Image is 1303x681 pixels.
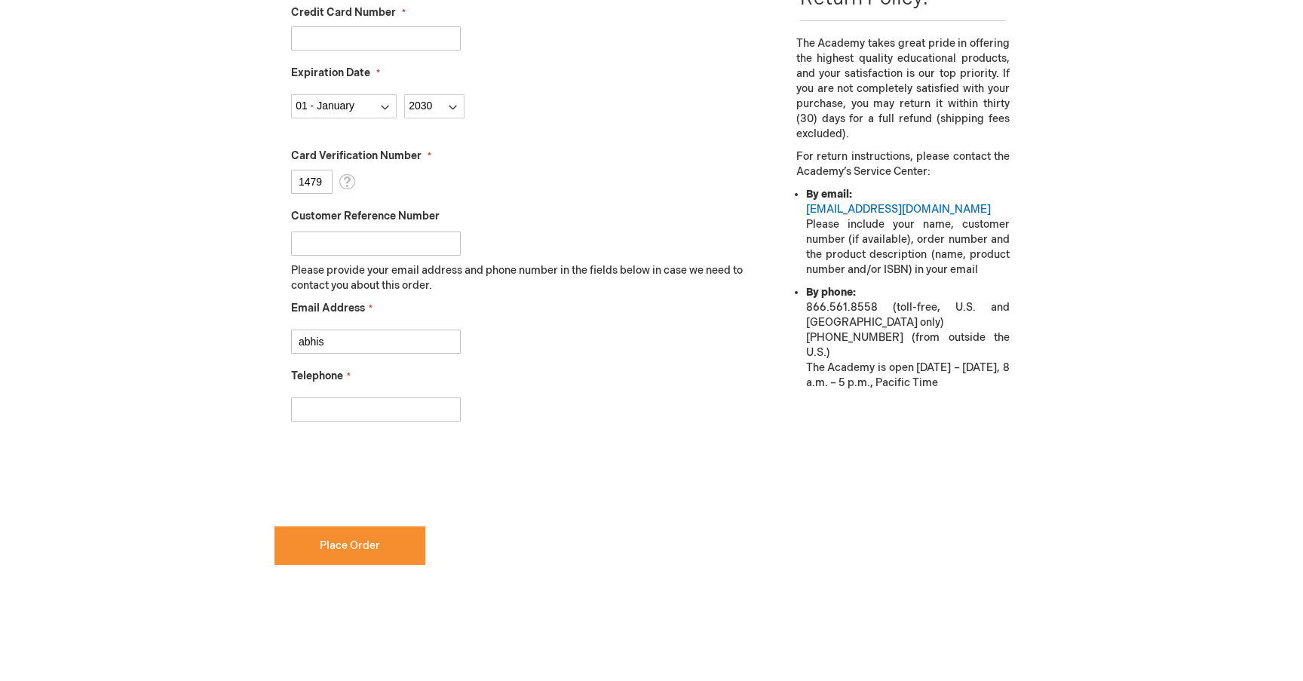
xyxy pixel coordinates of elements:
[291,370,343,382] span: Telephone
[291,210,440,222] span: Customer Reference Number
[291,6,396,19] span: Credit Card Number
[806,286,856,299] strong: By phone:
[796,149,1010,179] p: For return instructions, please contact the Academy’s Service Center:
[320,539,380,552] span: Place Order
[291,302,365,314] span: Email Address
[291,170,333,194] input: Card Verification Number
[291,263,755,293] p: Please provide your email address and phone number in the fields below in case we need to contact...
[291,26,461,51] input: Credit Card Number
[806,285,1010,391] li: 866.561.8558 (toll-free, U.S. and [GEOGRAPHIC_DATA] only) [PHONE_NUMBER] (from outside the U.S.) ...
[806,188,852,201] strong: By email:
[806,203,991,216] a: [EMAIL_ADDRESS][DOMAIN_NAME]
[274,446,504,505] iframe: reCAPTCHA
[274,526,425,565] button: Place Order
[806,187,1010,278] li: Please include your name, customer number (if available), order number and the product descriptio...
[796,36,1010,142] p: The Academy takes great pride in offering the highest quality educational products, and your sati...
[291,149,422,162] span: Card Verification Number
[291,66,370,79] span: Expiration Date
